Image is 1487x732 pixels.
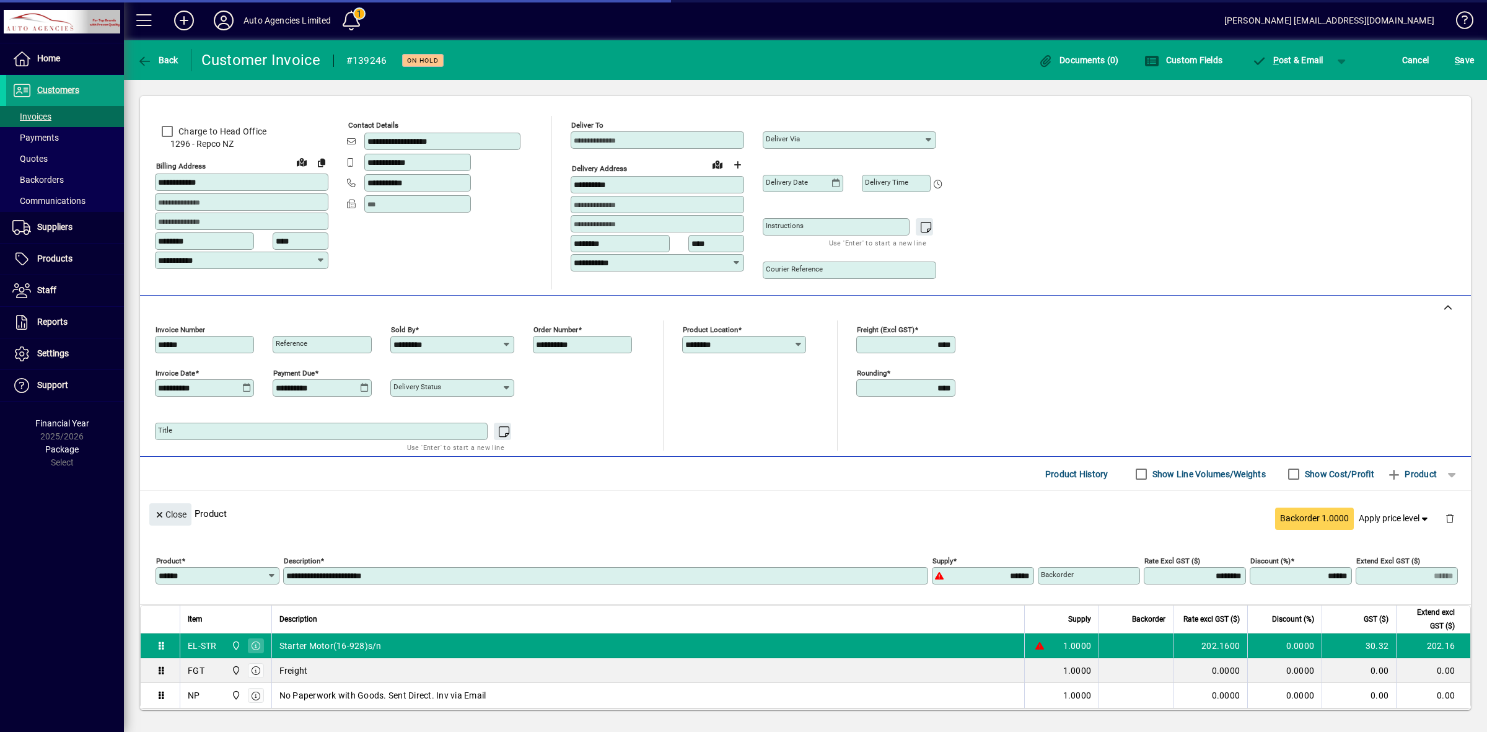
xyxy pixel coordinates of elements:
button: Copy to Delivery address [312,152,331,172]
a: View on map [292,152,312,172]
label: Show Line Volumes/Weights [1150,468,1266,480]
a: Reports [6,307,124,338]
span: Quotes [12,154,48,164]
div: NP [188,689,200,702]
td: 0.00 [1322,658,1396,683]
span: GST ($) [1364,612,1388,626]
a: View on map [708,154,727,174]
span: Financial Year [35,418,89,428]
button: Post & Email [1245,49,1330,71]
td: 0.00 [1322,683,1396,708]
span: Apply price level [1359,512,1431,525]
div: #139246 [346,51,387,71]
div: Auto Agencies Limited [243,11,331,30]
span: Product History [1045,464,1108,484]
span: Supply [1068,612,1091,626]
span: Home [37,53,60,63]
span: 1.0000 [1063,664,1092,677]
a: Quotes [6,148,124,169]
div: [PERSON_NAME] [EMAIL_ADDRESS][DOMAIN_NAME] [1224,11,1434,30]
a: Knowledge Base [1447,2,1472,43]
span: Rangiora [228,639,242,653]
button: Documents (0) [1035,49,1122,71]
mat-label: Invoice number [156,325,205,334]
a: Staff [6,275,124,306]
a: Products [6,244,124,275]
span: Backorders [12,175,64,185]
span: Rangiora [228,664,242,677]
button: Close [149,503,191,526]
span: Product [1387,464,1437,484]
div: 202.1600 [1181,640,1240,652]
span: Documents (0) [1038,55,1119,65]
div: Customer Invoice [201,50,321,70]
span: Close [154,505,186,525]
mat-label: Payment due [273,369,315,377]
a: Suppliers [6,212,124,243]
a: Communications [6,190,124,211]
label: Charge to Head Office [176,125,266,138]
td: 30.32 [1322,633,1396,658]
button: Back [134,49,182,71]
button: Choose address [727,155,747,175]
span: Back [137,55,178,65]
a: Settings [6,338,124,369]
span: Item [188,612,203,626]
span: Communications [12,196,86,206]
td: 0.00 [1396,658,1470,683]
button: Backorder 1.0000 [1275,508,1354,530]
mat-label: Extend excl GST ($) [1356,557,1420,565]
mat-label: Rate excl GST ($) [1144,557,1200,565]
span: Cancel [1402,50,1429,70]
span: Extend excl GST ($) [1404,606,1455,633]
label: Show Cost/Profit [1302,468,1374,480]
mat-label: Backorder [1041,570,1074,579]
mat-label: Invoice date [156,369,195,377]
mat-label: Description [284,557,320,565]
span: Settings [37,348,69,358]
span: Invoices [12,112,51,121]
a: Payments [6,127,124,148]
span: S [1455,55,1460,65]
div: FGT [188,664,204,677]
button: Add [164,9,204,32]
span: Backorder 1.0000 [1280,512,1349,525]
mat-label: Order number [533,325,578,334]
span: Discount (%) [1272,612,1314,626]
span: Payments [12,133,59,143]
app-page-header-button: Back [124,49,192,71]
td: 202.16 [1396,633,1470,658]
mat-label: Delivery status [393,382,441,391]
td: 0.0000 [1247,658,1322,683]
app-page-header-button: Delete [1435,513,1465,524]
mat-label: Courier Reference [766,265,823,273]
span: ave [1455,50,1474,70]
span: Rate excl GST ($) [1183,612,1240,626]
mat-label: Product location [683,325,738,334]
button: Custom Fields [1141,49,1226,71]
button: Save [1452,49,1477,71]
a: Home [6,43,124,74]
a: Backorders [6,169,124,190]
td: 0.00 [1396,683,1470,708]
mat-label: Delivery date [766,178,808,187]
span: Suppliers [37,222,72,232]
mat-label: Deliver To [571,121,603,130]
span: Rangiora [228,689,242,702]
td: 0.0000 [1247,683,1322,708]
mat-label: Instructions [766,221,804,230]
button: Profile [204,9,243,32]
mat-label: Sold by [391,325,415,334]
button: Apply price level [1354,508,1436,530]
span: Staff [37,285,56,295]
mat-hint: Use 'Enter' to start a new line [407,440,504,454]
mat-label: Delivery time [865,178,908,187]
span: ost & Email [1252,55,1323,65]
mat-label: Rounding [857,369,887,377]
span: Backorder [1132,612,1165,626]
mat-label: Title [158,426,172,434]
span: Freight [279,664,308,677]
mat-label: Deliver via [766,134,800,143]
button: Product [1380,463,1443,485]
a: Support [6,370,124,401]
